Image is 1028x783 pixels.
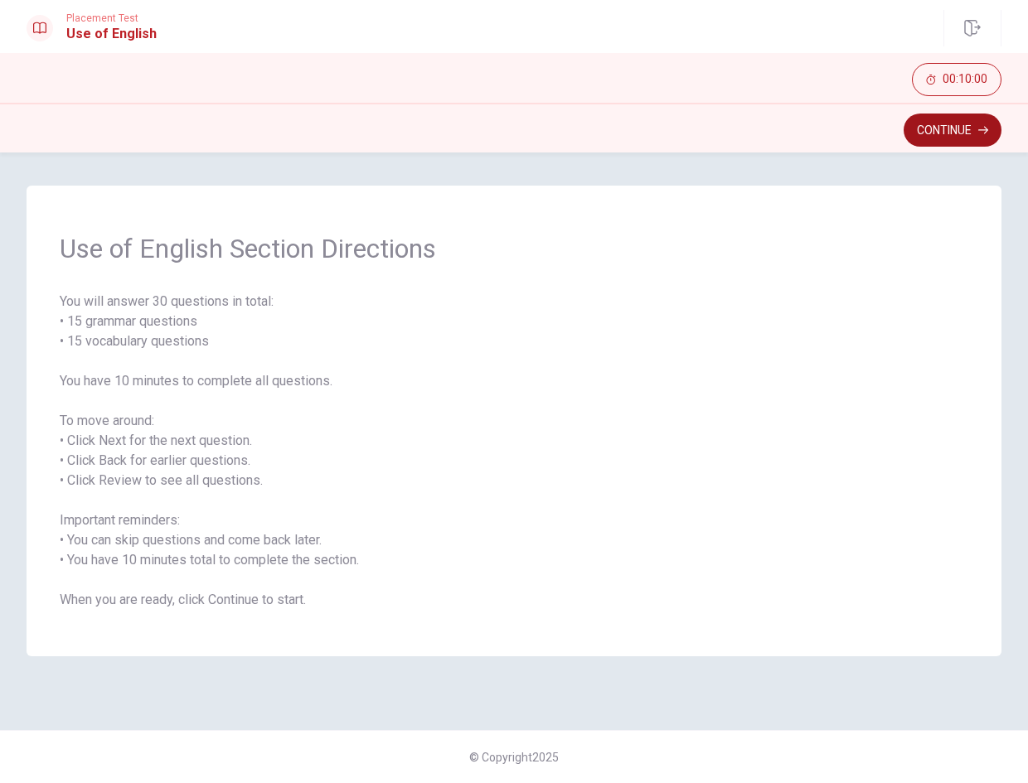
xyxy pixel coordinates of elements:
[904,114,1001,147] button: Continue
[60,232,968,265] span: Use of English Section Directions
[943,73,987,86] span: 00:10:00
[469,751,559,764] span: © Copyright 2025
[66,12,157,24] span: Placement Test
[912,63,1001,96] button: 00:10:00
[60,292,968,610] span: You will answer 30 questions in total: • 15 grammar questions • 15 vocabulary questions You have ...
[66,24,157,44] h1: Use of English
